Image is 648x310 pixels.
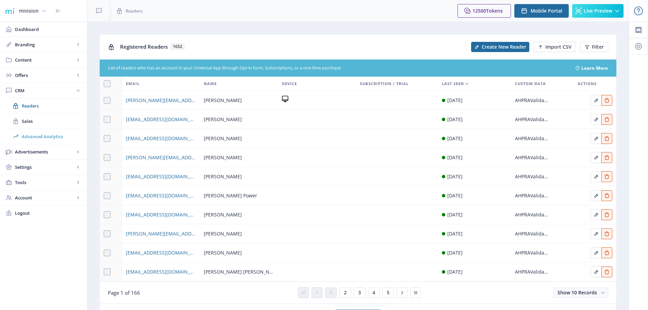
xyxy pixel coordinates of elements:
[515,230,549,238] div: AHPRAValidated: 0
[447,153,463,162] div: [DATE]
[515,249,549,257] div: AHPRAValidated: 1
[529,42,576,52] a: New page
[572,4,624,18] button: Live Preview
[126,173,196,181] a: [EMAIL_ADDRESS][DOMAIN_NAME]
[591,153,601,160] a: Edit page
[282,80,297,88] span: Device
[15,179,75,186] span: Tools
[601,173,612,179] a: Edit page
[170,43,185,50] span: 1652
[545,44,571,50] span: Import CSV
[126,230,196,238] a: [PERSON_NAME][EMAIL_ADDRESS][PERSON_NAME][DOMAIN_NAME]
[515,134,549,143] div: AHPRAValidated: 0
[471,42,529,52] button: Create New Reader
[204,211,242,219] span: [PERSON_NAME]
[126,153,196,162] a: [PERSON_NAME][EMAIL_ADDRESS][DOMAIN_NAME]
[553,288,608,298] button: Show 10 Records
[4,5,15,16] img: 1f20cf2a-1a19-485c-ac21-848c7d04f45b.png
[591,211,601,217] a: Edit page
[15,164,75,170] span: Settings
[601,230,612,236] a: Edit page
[126,211,196,219] a: [EMAIL_ADDRESS][DOMAIN_NAME]
[447,211,463,219] div: [DATE]
[591,134,601,141] a: Edit page
[601,115,612,122] a: Edit page
[204,153,242,162] span: [PERSON_NAME]
[126,268,196,276] a: [EMAIL_ADDRESS][DOMAIN_NAME]
[204,192,257,200] span: [PERSON_NAME] Power
[15,72,75,79] span: Offers
[15,210,82,216] span: Logout
[558,289,597,296] span: Show 10 Records
[447,268,463,276] div: [DATE]
[15,56,75,63] span: Content
[204,134,242,143] span: [PERSON_NAME]
[601,192,612,198] a: Edit page
[601,96,612,103] a: Edit page
[591,96,601,103] a: Edit page
[99,34,617,304] app-collection-view: Registered Readers
[22,102,80,109] span: Readers
[325,288,337,298] button: 1
[368,288,380,298] button: 4
[467,42,529,52] a: New page
[447,115,463,124] div: [DATE]
[126,134,196,143] span: [EMAIL_ADDRESS][DOMAIN_NAME]
[108,65,567,71] div: List of readers who has an account in your Universal App through Opt-in form, Subscriptions, or a...
[15,87,75,94] span: CRM
[126,115,196,124] a: [EMAIL_ADDRESS][DOMAIN_NAME]
[339,288,351,298] button: 2
[126,96,196,104] a: [PERSON_NAME][EMAIL_ADDRESS][PERSON_NAME][PERSON_NAME][DOMAIN_NAME]
[360,80,409,88] span: Subscription / Trial
[442,80,464,88] span: Last Seen
[514,4,569,18] button: Mobile Portal
[515,115,549,124] div: AHPRAValidated: 0
[108,289,140,296] span: Page 1 of 166
[7,114,80,129] a: Sales
[126,80,139,88] span: Email
[515,80,546,88] span: Custom Data
[358,290,361,295] span: 3
[204,268,273,276] span: [PERSON_NAME] [PERSON_NAME]
[533,42,576,52] button: Import CSV
[344,290,347,295] span: 2
[592,44,604,50] span: Filter
[591,173,601,179] a: Edit page
[584,8,612,14] span: Live Preview
[372,290,375,295] span: 4
[126,249,196,257] a: [EMAIL_ADDRESS][DOMAIN_NAME]
[204,230,242,238] span: [PERSON_NAME]
[447,192,463,200] div: [DATE]
[204,96,242,104] span: [PERSON_NAME]
[601,153,612,160] a: Edit page
[7,129,80,144] a: Advanced Analytics
[591,268,601,274] a: Edit page
[204,249,242,257] span: [PERSON_NAME]
[591,249,601,255] a: Edit page
[591,230,601,236] a: Edit page
[601,134,612,141] a: Edit page
[515,211,549,219] div: AHPRAValidated: 1
[19,3,38,18] div: mivision
[126,7,143,14] span: Readers
[531,8,562,14] span: Mobile Portal
[515,173,549,181] div: AHPRAValidated: 0
[354,288,365,298] button: 3
[120,43,168,50] span: Registered Readers
[15,194,75,201] span: Account
[447,230,463,238] div: [DATE]
[578,80,597,88] span: Actions
[22,118,80,125] span: Sales
[15,41,75,48] span: Branding
[591,115,601,122] a: Edit page
[7,98,80,113] a: Readers
[126,192,196,200] a: [EMAIL_ADDRESS][DOMAIN_NAME]
[15,26,82,33] span: Dashboard
[601,268,612,274] a: Edit page
[204,115,242,124] span: [PERSON_NAME]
